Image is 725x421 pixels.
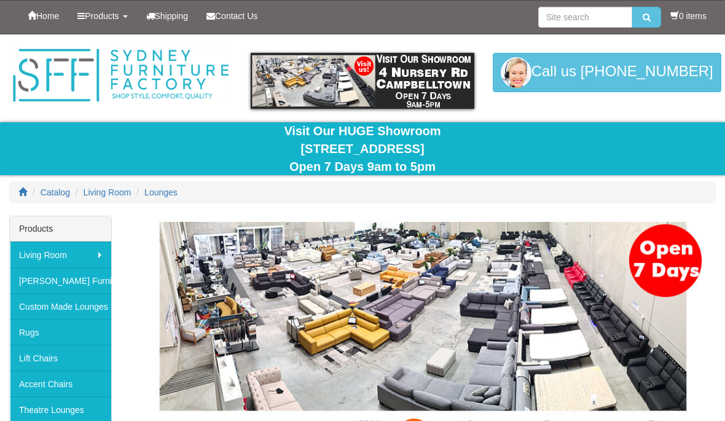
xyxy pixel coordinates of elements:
[84,187,131,197] a: Living Room
[137,1,198,31] a: Shipping
[670,10,707,22] li: 0 items
[10,293,111,319] a: Custom Made Lounges
[10,345,111,371] a: Lift Chairs
[9,47,232,104] img: Sydney Furniture Factory
[18,1,68,31] a: Home
[36,11,59,21] span: Home
[68,1,136,31] a: Products
[251,53,474,109] img: showroom.gif
[41,187,70,197] a: Catalog
[10,242,111,267] a: Living Room
[538,7,632,28] input: Site search
[215,11,257,21] span: Contact Us
[155,11,189,21] span: Shipping
[10,267,111,293] a: [PERSON_NAME] Furniture
[197,1,267,31] a: Contact Us
[85,11,119,21] span: Products
[10,319,111,345] a: Rugs
[9,122,716,175] div: Visit Our HUGE Showroom [STREET_ADDRESS] Open 7 Days 9am to 5pm
[10,371,111,396] a: Accent Chairs
[10,216,111,242] div: Products
[144,187,178,197] a: Lounges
